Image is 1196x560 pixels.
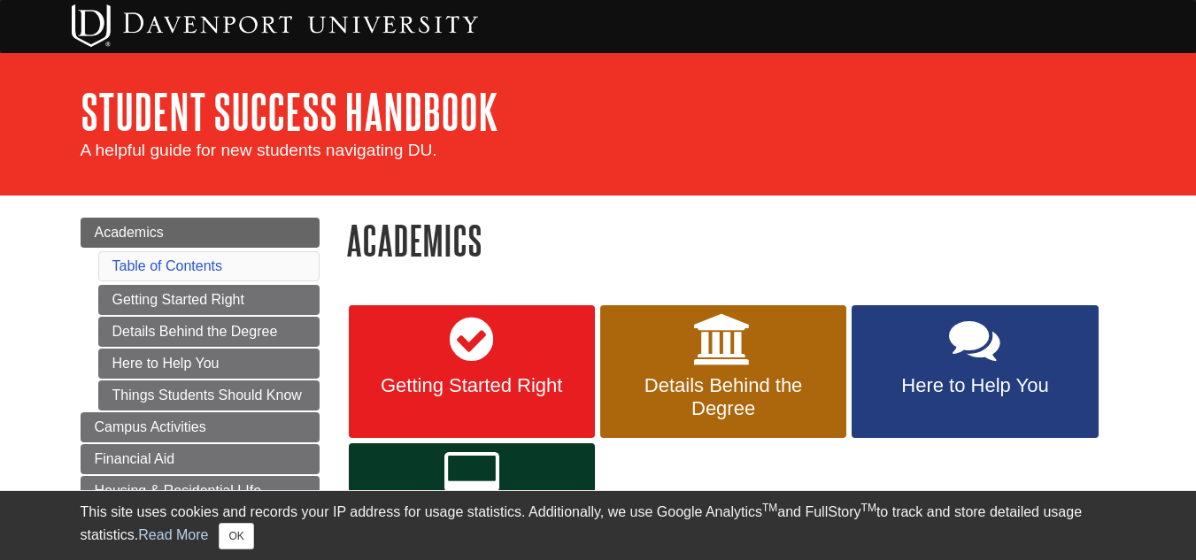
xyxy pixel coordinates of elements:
span: Academics [95,225,164,240]
span: Getting Started Right [362,374,582,397]
a: Getting Started Right [98,285,320,315]
span: Here to Help You [865,374,1084,397]
a: Academics [81,218,320,248]
span: A helpful guide for new students navigating DU. [81,141,437,159]
a: Here to Help You [98,349,320,379]
img: Davenport University [72,4,478,47]
sup: TM [762,502,777,514]
a: Financial Aid [81,444,320,474]
span: Campus Activities [95,419,206,434]
a: Table of Contents [112,258,223,273]
a: Here to Help You [852,305,1098,438]
button: Close [219,523,253,549]
a: Housing & Residential LIfe [81,476,320,506]
a: Student Success Handbook [81,84,498,139]
a: Getting Started Right [349,305,595,438]
h1: Academics [346,218,1116,263]
a: Campus Activities [81,412,320,442]
a: Details Behind the Degree [600,305,846,438]
a: Read More [138,527,208,542]
span: Financial Aid [95,451,175,466]
div: This site uses cookies and records your IP address for usage statistics. Additionally, we use Goo... [81,502,1116,549]
span: Details Behind the Degree [613,374,833,420]
a: Details Behind the Degree [98,317,320,347]
span: Housing & Residential LIfe [95,483,262,498]
sup: TM [861,502,876,514]
a: Things Students Should Know [98,380,320,410]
